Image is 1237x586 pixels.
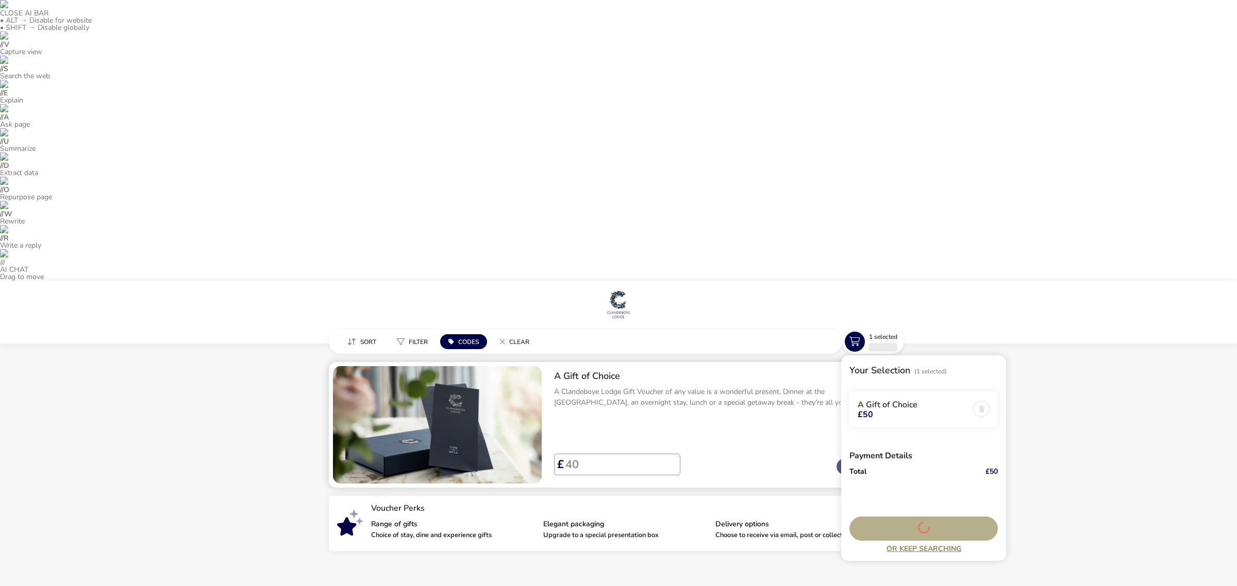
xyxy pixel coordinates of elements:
span: £ [557,459,564,470]
naf-pibe-menu-bar-item: Clear [491,334,542,349]
button: Clear [491,334,538,349]
button: Codes [440,334,487,349]
span: (1 Selected) [914,367,947,375]
p: A Clandeboye Lodge Gift Voucher of any value is a wonderful present. Dinner at the [GEOGRAPHIC_DA... [554,386,900,408]
naf-pibe-menu-bar-item: 1 Selected [842,330,908,354]
p: Delivery options [715,521,879,528]
button: Sort [339,334,385,349]
a: Or Keep Searching [849,545,998,553]
naf-pibe-menu-bar-item: Filter [389,334,440,349]
span: Codes [458,338,479,346]
p: Elegant packaging [543,521,707,528]
span: 1 Selected [869,333,897,341]
h2: Your Selection [849,364,910,376]
span: A Gift of Choice [858,399,917,410]
span: Filter [409,338,428,346]
p: Total [849,468,968,475]
h3: Payment Details [849,443,998,468]
p: Choice of stay, dine and experience gifts [371,532,535,539]
h2: A Gift of Choice [554,370,900,382]
p: Voucher Perks [371,504,888,512]
naf-pibe-menu-bar-item: Sort [339,334,389,349]
span: Sort [360,338,376,346]
input: Voucher Price [564,454,672,475]
span: £50 [858,410,873,419]
a: Main Website [606,289,631,322]
p: Upgrade to a special presentation box [543,532,707,539]
swiper-slide: 1 / 1 [333,366,542,484]
button: Add Voucher [837,458,900,475]
img: Main Website [606,289,631,320]
p: Choose to receive via email, post or collect [715,532,879,539]
span: Clear [509,338,529,346]
button: Filter [389,334,436,349]
p: Range of gifts [371,521,535,528]
naf-pibe-menu-bar-item: Codes [440,334,491,349]
naf-get-fp-price: £50 [985,467,998,476]
button: 1 Selected [842,330,904,354]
